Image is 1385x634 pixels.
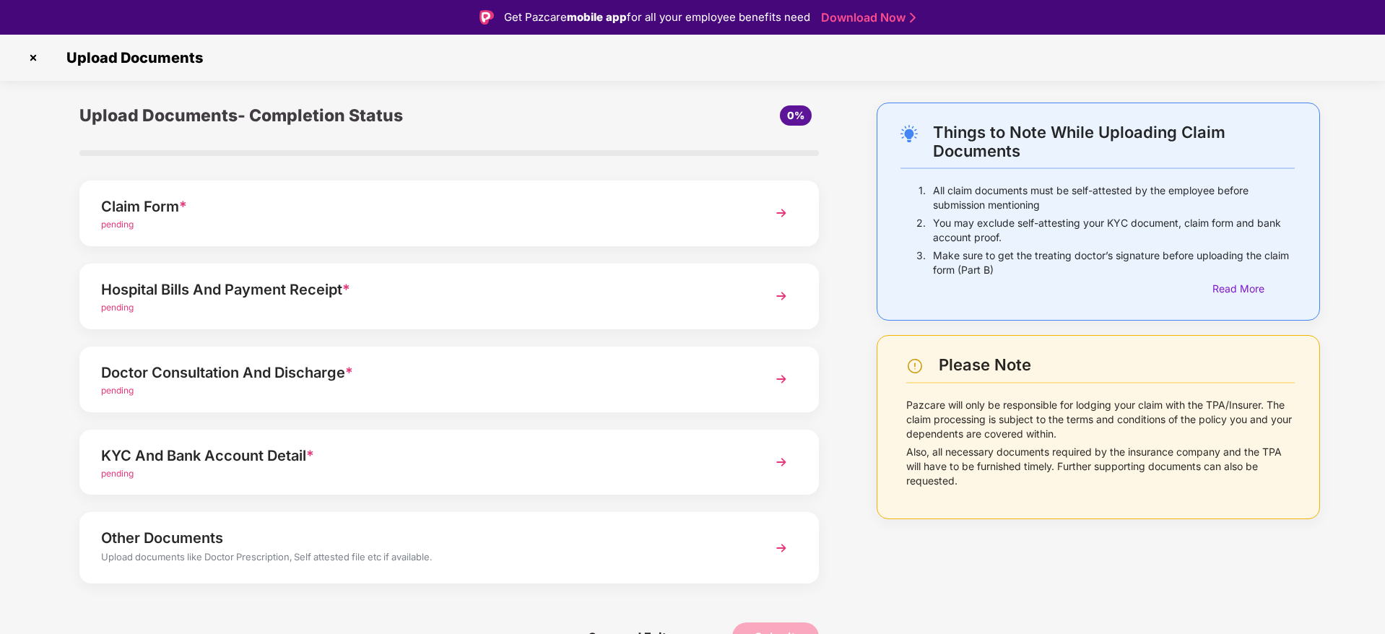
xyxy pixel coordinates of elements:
[933,248,1295,277] p: Make sure to get the treating doctor’s signature before uploading the claim form (Part B)
[821,10,911,25] a: Download Now
[567,10,627,24] strong: mobile app
[504,9,810,26] div: Get Pazcare for all your employee benefits need
[22,46,45,69] img: svg+xml;base64,PHN2ZyBpZD0iQ3Jvc3MtMzJ4MzIiIHhtbG5zPSJodHRwOi8vd3d3LnczLm9yZy8yMDAwL3N2ZyIgd2lkdG...
[101,278,739,301] div: Hospital Bills And Payment Receipt
[916,248,926,277] p: 3.
[916,216,926,245] p: 2.
[768,449,794,475] img: svg+xml;base64,PHN2ZyBpZD0iTmV4dCIgeG1sbnM9Imh0dHA6Ly93d3cudzMub3JnLzIwMDAvc3ZnIiB3aWR0aD0iMzYiIG...
[101,195,739,218] div: Claim Form
[79,103,573,129] div: Upload Documents- Completion Status
[787,109,804,121] span: 0%
[933,123,1295,160] div: Things to Note While Uploading Claim Documents
[933,216,1295,245] p: You may exclude self-attesting your KYC document, claim form and bank account proof.
[1212,281,1295,297] div: Read More
[52,49,210,66] span: Upload Documents
[768,200,794,226] img: svg+xml;base64,PHN2ZyBpZD0iTmV4dCIgeG1sbnM9Imh0dHA6Ly93d3cudzMub3JnLzIwMDAvc3ZnIiB3aWR0aD0iMzYiIG...
[101,444,739,467] div: KYC And Bank Account Detail
[906,445,1295,488] p: Also, all necessary documents required by the insurance company and the TPA will have to be furni...
[768,283,794,309] img: svg+xml;base64,PHN2ZyBpZD0iTmV4dCIgeG1sbnM9Imh0dHA6Ly93d3cudzMub3JnLzIwMDAvc3ZnIiB3aWR0aD0iMzYiIG...
[906,357,924,375] img: svg+xml;base64,PHN2ZyBpZD0iV2FybmluZ18tXzI0eDI0IiBkYXRhLW5hbWU9Ildhcm5pbmcgLSAyNHgyNCIgeG1sbnM9Im...
[919,183,926,212] p: 1.
[933,183,1295,212] p: All claim documents must be self-attested by the employee before submission mentioning
[768,366,794,392] img: svg+xml;base64,PHN2ZyBpZD0iTmV4dCIgeG1sbnM9Imh0dHA6Ly93d3cudzMub3JnLzIwMDAvc3ZnIiB3aWR0aD0iMzYiIG...
[939,355,1295,375] div: Please Note
[101,302,134,313] span: pending
[101,385,134,396] span: pending
[101,526,739,550] div: Other Documents
[910,10,916,25] img: Stroke
[101,361,739,384] div: Doctor Consultation And Discharge
[101,468,134,479] span: pending
[479,10,494,25] img: Logo
[906,398,1295,441] p: Pazcare will only be responsible for lodging your claim with the TPA/Insurer. The claim processin...
[768,535,794,561] img: svg+xml;base64,PHN2ZyBpZD0iTmV4dCIgeG1sbnM9Imh0dHA6Ly93d3cudzMub3JnLzIwMDAvc3ZnIiB3aWR0aD0iMzYiIG...
[900,125,918,142] img: svg+xml;base64,PHN2ZyB4bWxucz0iaHR0cDovL3d3dy53My5vcmcvMjAwMC9zdmciIHdpZHRoPSIyNC4wOTMiIGhlaWdodD...
[101,550,739,568] div: Upload documents like Doctor Prescription, Self attested file etc if available.
[101,219,134,230] span: pending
